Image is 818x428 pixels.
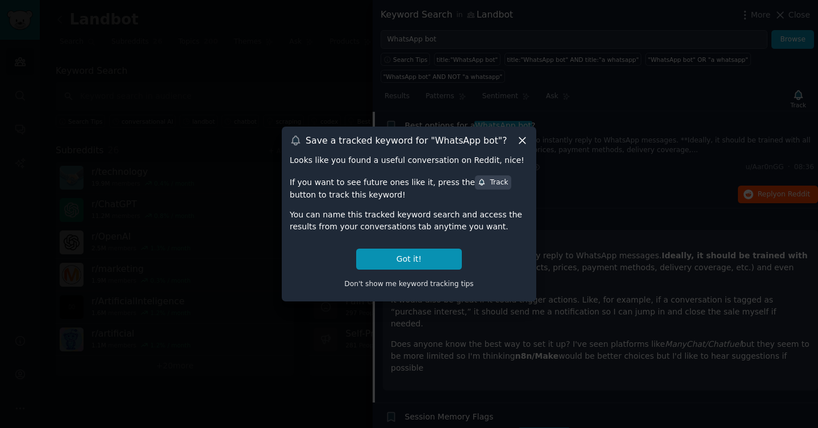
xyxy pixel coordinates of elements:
[290,209,528,233] div: You can name this tracked keyword search and access the results from your conversations tab anyti...
[290,174,528,200] div: If you want to see future ones like it, press the button to track this keyword!
[478,178,508,188] div: Track
[344,280,474,288] span: Don't show me keyword tracking tips
[356,249,462,270] button: Got it!
[306,135,507,146] h3: Save a tracked keyword for " WhatsApp bot "?
[290,154,528,166] div: Looks like you found a useful conversation on Reddit, nice!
